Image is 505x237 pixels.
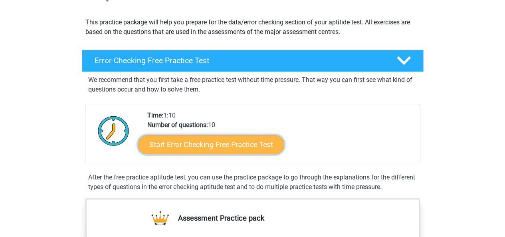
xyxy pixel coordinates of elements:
img: Clock [93,111,134,151]
h4: Error Checking Free Practice Test [95,56,384,65]
div: After the free practice aptitude test, you can use the practice package to go through the explana... [85,173,420,192]
p: This practice package will help you prepare for the data/error checking section of your aptitide ... [85,18,420,37]
b: Number of questions: [147,121,208,129]
p: We recommend that you first take a free practice test without time pressure. That way you can fir... [88,75,417,94]
a: Error Checking Free Practice Test [79,50,427,72]
div: 1:10 10 [141,111,420,163]
a: Start Error Checking Free Practice Test [138,135,284,154]
b: Time: [147,112,163,119]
